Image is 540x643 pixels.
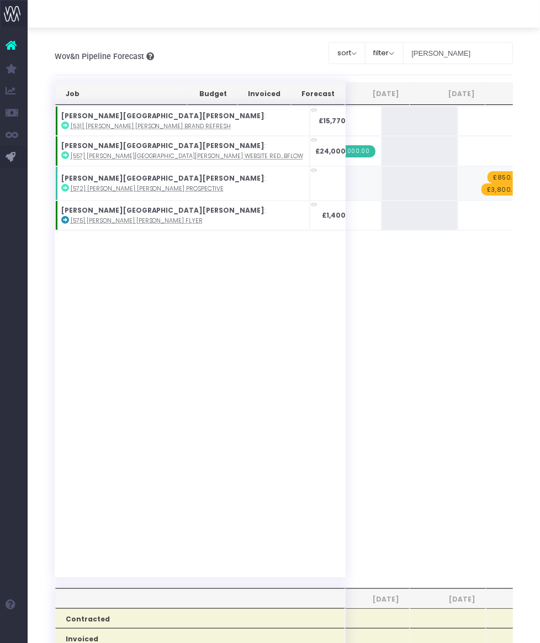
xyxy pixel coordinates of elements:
strong: [PERSON_NAME][GEOGRAPHIC_DATA][PERSON_NAME] [61,205,265,215]
td: : [55,201,310,230]
span: Streamtime Invoice: 780 – [557] Langham Hall Website Redesign into Webflow [330,145,375,157]
abbr: [531] Langham Hall Brand Refresh [71,122,231,130]
span: [DATE] [420,594,475,604]
span: wayahead Revenue Forecast Item [488,171,527,183]
button: sort [329,42,366,64]
button: filter [365,42,404,64]
strong: [PERSON_NAME][GEOGRAPHIC_DATA][PERSON_NAME] [61,141,265,150]
td: : [55,136,310,166]
strong: [PERSON_NAME][GEOGRAPHIC_DATA][PERSON_NAME] [61,173,265,183]
span: wayahead Revenue Forecast Item [481,183,527,196]
img: images/default_profile_image.png [4,621,20,637]
th: Nov 25: activate to sort column ascending [335,83,410,105]
td: : [55,106,310,136]
abbr: [557] Langham Hall Website Redesign into Webflow [71,152,304,160]
th: Budget [187,83,237,105]
th: Contracted [55,608,346,628]
th: Dec 25: activate to sort column ascending [410,83,485,105]
strong: £15,770.00 [319,116,358,125]
abbr: [572] langham hall prospective [71,185,224,193]
td: : [55,166,310,201]
abbr: [575] Langham Hall Flyer [71,217,203,225]
th: Job: activate to sort column ascending [55,83,188,105]
th: Forecast [291,83,345,105]
strong: £1,400.00 [322,210,358,220]
th: Invoiced [237,83,291,105]
input: Search... [403,42,513,64]
span: Wov&n Pipeline Forecast [55,52,144,61]
strong: £24,000.00 [316,146,358,156]
span: [DATE] [344,594,399,604]
strong: [PERSON_NAME][GEOGRAPHIC_DATA][PERSON_NAME] [61,111,265,120]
